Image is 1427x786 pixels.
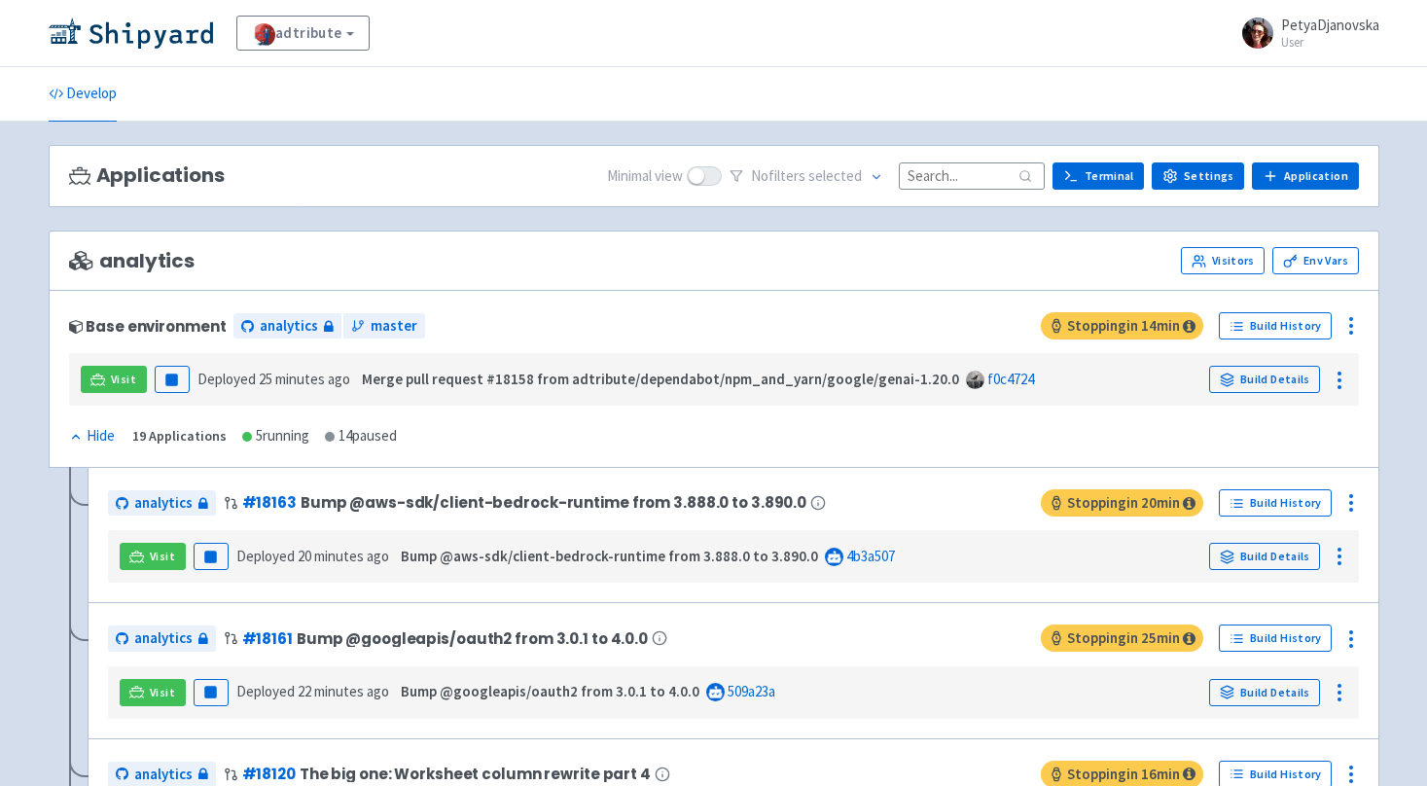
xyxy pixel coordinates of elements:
a: PetyaDjanovska User [1231,18,1379,49]
a: Settings [1152,162,1244,190]
a: #18120 [242,764,296,784]
a: Visit [120,679,186,706]
button: Hide [69,425,117,447]
button: Pause [194,679,229,706]
a: Env Vars [1272,247,1358,274]
span: Visit [111,372,136,387]
span: Stopping in 20 min [1041,489,1203,517]
a: f0c4724 [987,370,1034,388]
time: 22 minutes ago [298,682,389,700]
span: Visit [150,685,175,700]
span: No filter s [751,165,862,188]
div: Base environment [69,318,227,335]
span: Deployed [236,682,389,700]
h3: Applications [69,164,225,187]
a: analytics [233,313,341,339]
small: User [1281,36,1379,49]
strong: Bump @aws-sdk/client-bedrock-runtime from 3.888.0 to 3.890.0 [401,547,818,565]
a: adtribute [236,16,370,51]
span: Visit [150,549,175,564]
a: analytics [108,490,216,517]
a: 4b3a507 [846,547,895,565]
a: Build Details [1209,679,1320,706]
span: master [371,315,417,338]
span: Deployed [236,547,389,565]
a: Build Details [1209,543,1320,570]
img: Shipyard logo [49,18,213,49]
span: selected [808,166,862,185]
span: Deployed [197,370,350,388]
span: Stopping in 14 min [1041,312,1203,339]
a: Visitors [1181,247,1265,274]
span: Minimal view [607,165,683,188]
span: analytics [134,627,193,650]
input: Search... [899,162,1045,189]
a: 509a23a [728,682,775,700]
span: analytics [69,250,196,272]
span: The big one: Worksheet column rewrite part 4 [300,766,651,782]
span: Bump @googleapis/oauth2 from 3.0.1 to 4.0.0 [297,630,648,647]
span: Bump @aws-sdk/client-bedrock-runtime from 3.888.0 to 3.890.0 [301,494,806,511]
button: Pause [155,366,190,393]
a: analytics [108,625,216,652]
div: 19 Applications [132,425,227,447]
a: Terminal [1052,162,1144,190]
button: Pause [194,543,229,570]
span: PetyaDjanovska [1281,16,1379,34]
a: Build History [1219,312,1332,339]
a: Visit [120,543,186,570]
a: master [343,313,425,339]
span: Stopping in 25 min [1041,625,1203,652]
span: analytics [260,315,318,338]
span: analytics [134,764,193,786]
a: Build History [1219,625,1332,652]
a: Build History [1219,489,1332,517]
div: 5 running [242,425,309,447]
a: Develop [49,67,117,122]
div: Hide [69,425,115,447]
a: #18163 [242,492,297,513]
time: 20 minutes ago [298,547,389,565]
div: 14 paused [325,425,397,447]
a: Visit [81,366,147,393]
strong: Merge pull request #18158 from adtribute/dependabot/npm_and_yarn/google/genai-1.20.0 [362,370,959,388]
a: Application [1252,162,1358,190]
span: analytics [134,492,193,515]
a: Build Details [1209,366,1320,393]
strong: Bump @googleapis/oauth2 from 3.0.1 to 4.0.0 [401,682,699,700]
time: 25 minutes ago [259,370,350,388]
a: #18161 [242,628,293,649]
